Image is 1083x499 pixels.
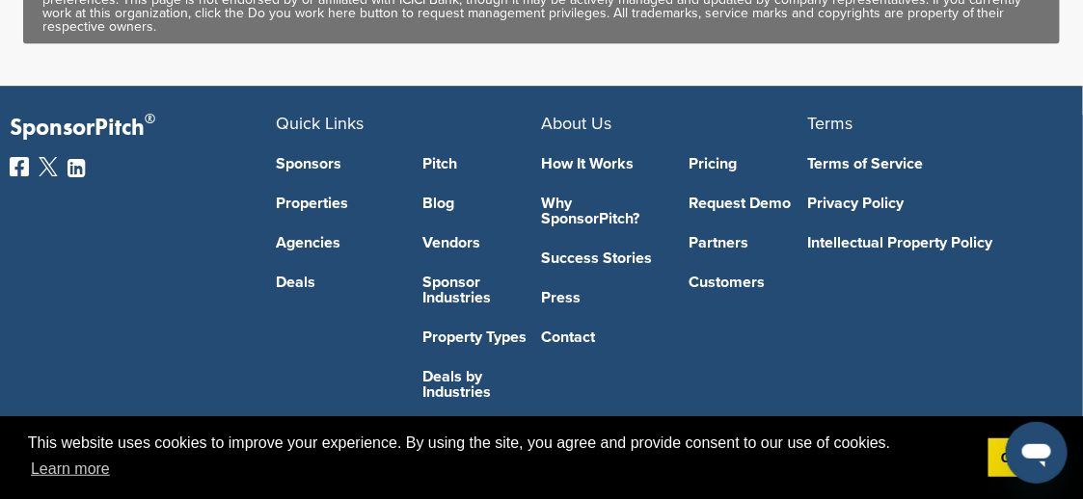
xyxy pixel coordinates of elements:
[423,196,542,211] a: Blog
[988,438,1055,477] a: dismiss cookie message
[542,156,661,171] a: How It Works
[10,115,276,143] p: SponsorPitch
[39,157,58,176] img: Twitter
[542,196,661,226] a: Why SponsorPitch?
[28,432,973,484] span: This website uses cookies to improve your experience. By using the site, you agree and provide co...
[542,113,612,134] span: About Us
[423,156,542,171] a: Pitch
[1006,422,1068,484] iframe: Button to launch messaging window
[807,196,1044,211] a: Privacy Policy
[423,369,542,400] a: Deals by Industries
[807,156,1044,171] a: Terms of Service
[689,235,807,250] a: Partners
[689,196,807,211] a: Request Demo
[807,235,1044,250] a: Intellectual Property Policy
[423,329,542,345] a: Property Types
[423,235,542,250] a: Vendors
[276,156,394,171] a: Sponsors
[807,113,853,134] span: Terms
[145,107,155,131] span: ®
[276,235,394,250] a: Agencies
[276,196,394,211] a: Properties
[542,290,661,305] a: Press
[689,156,807,171] a: Pricing
[276,275,394,290] a: Deals
[689,275,807,290] a: Customers
[542,329,661,345] a: Contact
[542,250,661,266] a: Success Stories
[423,275,542,305] a: Sponsor Industries
[28,455,113,484] a: learn more about cookies
[10,157,29,176] img: Facebook
[276,113,364,134] span: Quick Links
